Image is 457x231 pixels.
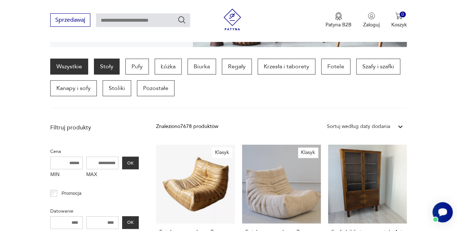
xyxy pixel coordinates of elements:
img: Ikona medalu [335,12,342,20]
p: Zaloguj [363,21,380,28]
img: Ikonka użytkownika [368,12,375,20]
p: Filtruj produkty [50,124,139,132]
label: MAX [86,169,119,181]
a: Ikona medaluPatyna B2B [325,12,352,28]
a: Fotele [321,59,350,74]
img: Patyna - sklep z meblami i dekoracjami vintage [221,9,243,30]
div: Sortuj według daty dodania [327,123,390,131]
button: 0Koszyk [391,12,407,28]
a: Pozostałe [137,80,174,96]
div: Znaleziono 7678 produktów [156,123,218,131]
button: OK [122,157,139,169]
a: Regały [222,59,252,74]
button: Zaloguj [363,12,380,28]
button: Szukaj [177,16,186,24]
a: Sprzedawaj [50,18,90,23]
button: Patyna B2B [325,12,352,28]
p: Koszyk [391,21,407,28]
button: Sprzedawaj [50,13,90,27]
iframe: Smartsupp widget button [432,202,453,222]
a: Pufy [125,59,149,74]
a: Krzesła i taborety [258,59,315,74]
a: Szafy i szafki [356,59,400,74]
a: Biurka [187,59,216,74]
p: Datowanie [50,207,139,215]
label: MIN [50,169,83,181]
p: Cena [50,147,139,155]
a: Kanapy i sofy [50,80,97,96]
a: Stoły [94,59,120,74]
p: Patyna B2B [325,21,352,28]
p: Promocja [61,189,81,197]
img: Ikona koszyka [395,12,402,20]
button: OK [122,216,139,229]
div: 0 [400,12,406,18]
a: Łóżka [155,59,182,74]
a: Stoliki [103,80,131,96]
a: Wszystkie [50,59,88,74]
